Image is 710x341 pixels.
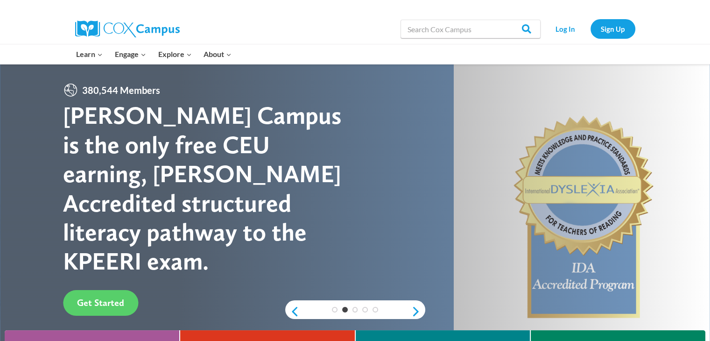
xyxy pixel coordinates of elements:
[70,44,109,64] button: Child menu of Learn
[63,290,138,316] a: Get Started
[401,20,541,38] input: Search Cox Campus
[362,307,368,313] a: 4
[285,306,299,317] a: previous
[352,307,358,313] a: 3
[373,307,378,313] a: 5
[78,83,164,98] span: 380,544 Members
[75,21,180,37] img: Cox Campus
[545,19,586,38] a: Log In
[342,307,348,313] a: 2
[152,44,198,64] button: Child menu of Explore
[590,19,635,38] a: Sign Up
[197,44,238,64] button: Child menu of About
[70,44,238,64] nav: Primary Navigation
[63,101,355,276] div: [PERSON_NAME] Campus is the only free CEU earning, [PERSON_NAME] Accredited structured literacy p...
[109,44,152,64] button: Child menu of Engage
[332,307,337,313] a: 1
[285,302,425,321] div: content slider buttons
[411,306,425,317] a: next
[77,297,124,308] span: Get Started
[545,19,635,38] nav: Secondary Navigation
